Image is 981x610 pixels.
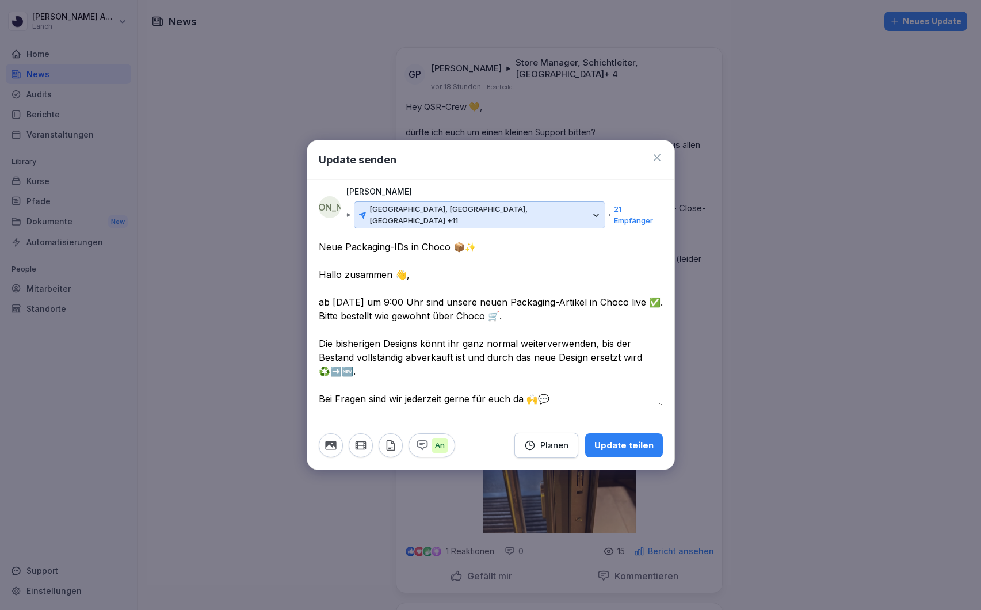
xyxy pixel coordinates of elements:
div: Planen [524,439,568,452]
h1: Update senden [319,152,396,167]
button: An [409,433,455,457]
div: [PERSON_NAME] [319,196,341,218]
button: Planen [514,433,578,458]
button: Update teilen [585,433,663,457]
p: An [432,438,448,453]
div: Update teilen [594,439,654,452]
p: 21 Empfänger [614,204,657,226]
p: [GEOGRAPHIC_DATA], [GEOGRAPHIC_DATA], [GEOGRAPHIC_DATA] +11 [369,204,589,226]
p: [PERSON_NAME] [346,185,412,198]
